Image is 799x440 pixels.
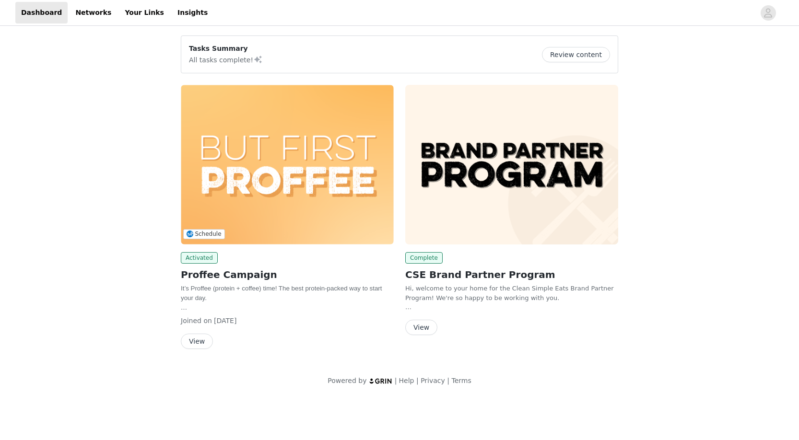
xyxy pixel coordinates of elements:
[405,252,443,264] span: Complete
[447,377,449,384] span: |
[181,85,394,244] img: Clean Simple Eats
[328,377,366,384] span: Powered by
[181,267,394,282] h2: Proffee Campaign
[181,334,213,349] button: View
[181,252,218,264] span: Activated
[214,317,236,324] span: [DATE]
[405,324,437,331] a: View
[183,229,225,239] button: Schedule
[181,338,213,345] a: View
[405,320,437,335] button: View
[369,378,393,384] img: logo
[399,377,414,384] a: Help
[181,317,212,324] span: Joined on
[172,2,213,23] a: Insights
[189,54,263,65] p: All tasks complete!
[451,377,471,384] a: Terms
[405,284,618,302] p: Hi, welcome to your home for the Clean Simple Eats Brand Partner Program! We're so happy to be wo...
[195,231,221,237] span: Schedule
[405,85,618,244] img: Clean Simple Eats
[181,285,382,301] span: It’s Proffee (protein + coffee) time! The best protein-packed way to start your day.
[119,2,170,23] a: Your Links
[764,5,773,21] div: avatar
[405,267,618,282] h2: CSE Brand Partner Program
[15,2,68,23] a: Dashboard
[421,377,445,384] a: Privacy
[70,2,117,23] a: Networks
[189,44,263,54] p: Tasks Summary
[395,377,397,384] span: |
[542,47,610,62] button: Review content
[416,377,419,384] span: |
